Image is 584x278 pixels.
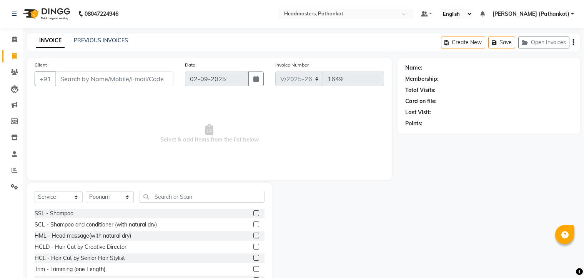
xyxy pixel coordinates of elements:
button: +91 [35,72,56,86]
div: Total Visits: [405,86,436,94]
div: Name: [405,64,423,72]
a: PREVIOUS INVOICES [74,37,128,44]
label: Client [35,62,47,68]
img: logo [20,3,72,25]
b: 08047224946 [85,3,118,25]
span: Select & add items from the list below [35,95,384,172]
div: HCL - Hair Cut by Senior Hair Stylist [35,254,125,262]
div: Trim - Trimming (one Length) [35,265,105,273]
button: Save [488,37,515,48]
div: Card on file: [405,97,437,105]
span: [PERSON_NAME] (Pathankot) [492,10,569,18]
div: HCLD - Hair Cut by Creative Director [35,243,126,251]
div: Membership: [405,75,439,83]
div: Last Visit: [405,108,431,117]
div: HML - Head massage(with natural dry) [35,232,131,240]
div: SSL - Shampoo [35,210,73,218]
button: Create New [441,37,485,48]
label: Date [185,62,195,68]
iframe: chat widget [552,247,576,270]
div: Points: [405,120,423,128]
a: INVOICE [36,34,65,48]
div: SCL - Shampoo and conditioner (with natural dry) [35,221,157,229]
button: Open Invoices [518,37,569,48]
input: Search by Name/Mobile/Email/Code [55,72,173,86]
input: Search or Scan [140,191,265,203]
label: Invoice Number [275,62,309,68]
